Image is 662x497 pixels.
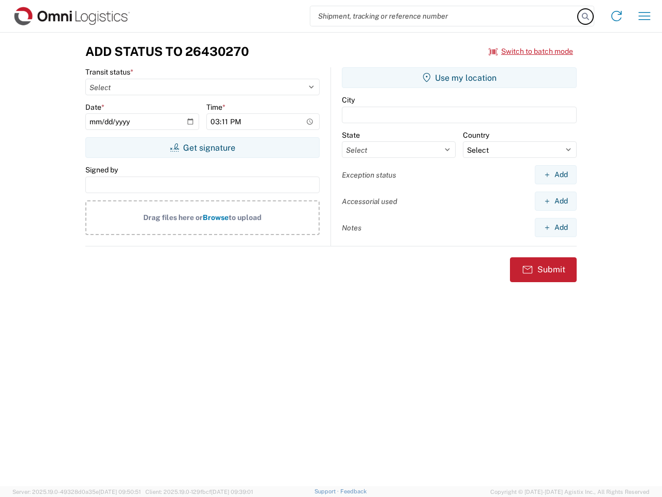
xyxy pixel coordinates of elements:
[310,6,578,26] input: Shipment, tracking or reference number
[490,487,650,496] span: Copyright © [DATE]-[DATE] Agistix Inc., All Rights Reserved
[535,165,577,184] button: Add
[203,213,229,222] span: Browse
[12,489,141,495] span: Server: 2025.19.0-49328d0a35e
[85,165,118,174] label: Signed by
[85,137,320,158] button: Get signature
[510,257,577,282] button: Submit
[342,67,577,88] button: Use my location
[535,218,577,237] button: Add
[99,489,141,495] span: [DATE] 09:50:51
[342,95,355,105] label: City
[463,130,489,140] label: Country
[314,488,340,494] a: Support
[229,213,262,222] span: to upload
[85,44,249,59] h3: Add Status to 26430270
[342,223,362,232] label: Notes
[143,213,203,222] span: Drag files here or
[145,489,253,495] span: Client: 2025.19.0-129fbcf
[85,103,104,112] label: Date
[206,103,225,112] label: Time
[342,130,360,140] label: State
[342,170,396,180] label: Exception status
[85,67,133,77] label: Transit status
[340,488,367,494] a: Feedback
[535,192,577,211] button: Add
[489,43,573,60] button: Switch to batch mode
[211,489,253,495] span: [DATE] 09:39:01
[342,197,397,206] label: Accessorial used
